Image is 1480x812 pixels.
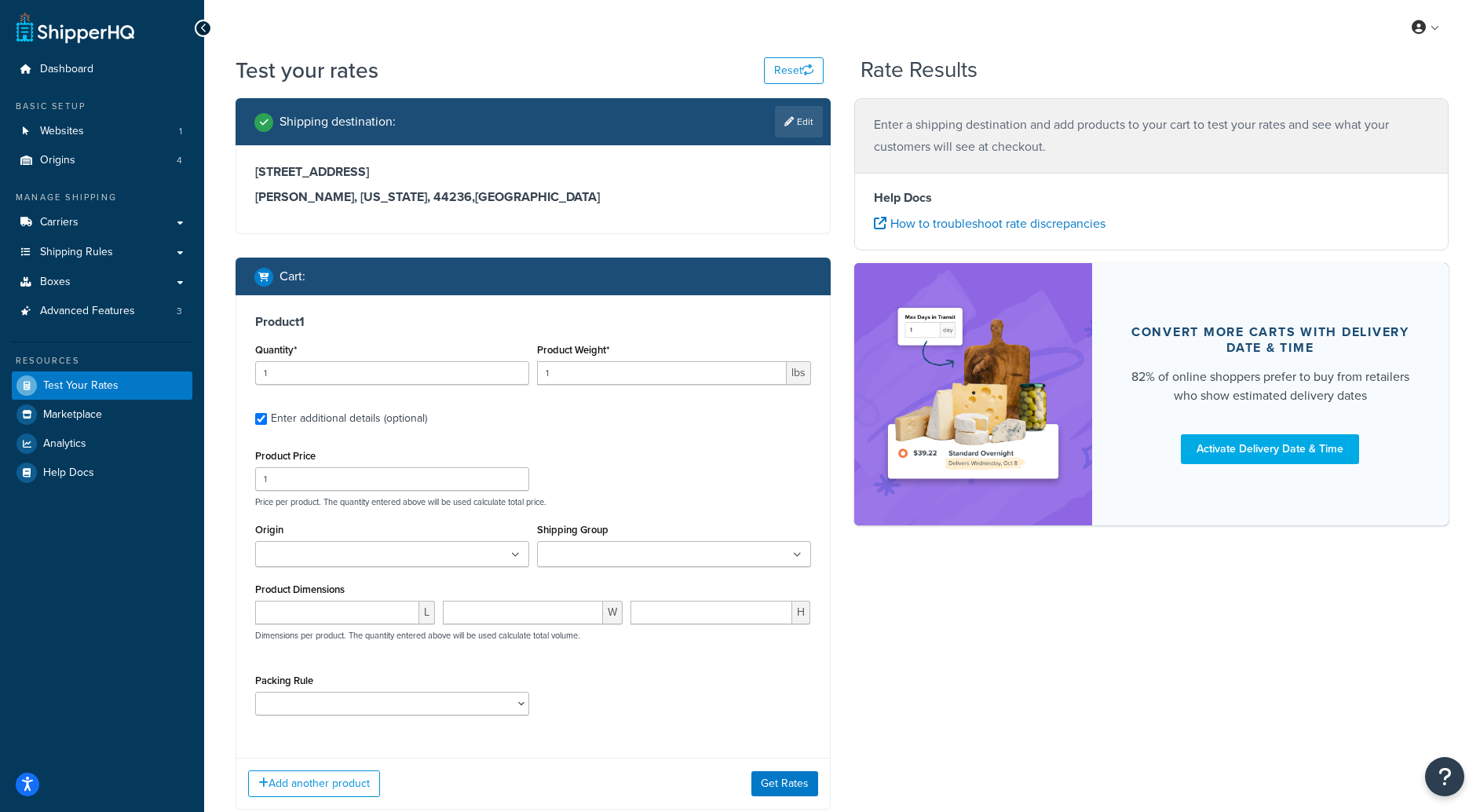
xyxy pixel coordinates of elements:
[40,125,84,138] span: Websites
[40,154,75,167] span: Origins
[43,408,102,422] span: Marketplace
[1130,324,1412,356] div: Convert more carts with delivery date & time
[271,408,427,430] div: Enter additional details (optional)
[751,771,818,796] button: Get Rates
[1181,434,1359,464] a: Activate Delivery Date & Time
[12,117,192,146] li: Websites
[236,55,378,86] h1: Test your rates
[255,314,811,330] h3: Product 1
[255,524,283,536] label: Origin
[40,246,113,259] span: Shipping Rules
[255,675,313,686] label: Packing Rule
[12,401,192,429] a: Marketplace
[12,117,192,146] a: Websites1
[12,146,192,175] a: Origins4
[43,437,86,451] span: Analytics
[255,164,811,180] h3: [STREET_ADDRESS]
[40,305,135,318] span: Advanced Features
[874,114,1430,158] p: Enter a shipping destination and add products to your cart to test your rates and see what your c...
[419,601,435,624] span: L
[255,583,345,595] label: Product Dimensions
[603,601,623,624] span: W
[12,191,192,204] div: Manage Shipping
[40,216,79,229] span: Carriers
[43,466,94,480] span: Help Docs
[764,57,824,84] button: Reset
[874,214,1105,232] a: How to troubleshoot rate discrepancies
[177,154,182,167] span: 4
[787,361,811,385] span: lbs
[251,496,815,507] p: Price per product. The quantity entered above will be used calculate total price.
[12,55,192,84] a: Dashboard
[248,770,380,797] button: Add another product
[861,58,978,82] h2: Rate Results
[874,188,1430,207] h4: Help Docs
[12,268,192,297] a: Boxes
[43,379,119,393] span: Test Your Rates
[255,361,529,385] input: 0
[12,238,192,267] a: Shipping Rules
[12,100,192,113] div: Basic Setup
[40,63,93,76] span: Dashboard
[1425,757,1464,796] button: Open Resource Center
[280,115,396,129] h2: Shipping destination :
[255,450,316,462] label: Product Price
[12,371,192,400] a: Test Your Rates
[537,361,787,385] input: 0.00
[255,189,811,205] h3: [PERSON_NAME], [US_STATE], 44236 , [GEOGRAPHIC_DATA]
[12,297,192,326] li: Advanced Features
[878,287,1069,502] img: feature-image-ddt-36eae7f7280da8017bfb280eaccd9c446f90b1fe08728e4019434db127062ab4.png
[1130,368,1412,405] div: 82% of online shoppers prefer to buy from retailers who show estimated delivery dates
[775,106,823,137] a: Edit
[537,524,608,536] label: Shipping Group
[12,297,192,326] a: Advanced Features3
[12,146,192,175] li: Origins
[40,276,71,289] span: Boxes
[12,459,192,487] a: Help Docs
[537,344,609,356] label: Product Weight*
[12,208,192,237] a: Carriers
[792,601,810,624] span: H
[12,430,192,458] a: Analytics
[12,354,192,368] div: Resources
[280,269,305,283] h2: Cart :
[251,630,580,641] p: Dimensions per product. The quantity entered above will be used calculate total volume.
[255,413,267,425] input: Enter additional details (optional)
[255,344,297,356] label: Quantity*
[177,305,182,318] span: 3
[179,125,182,138] span: 1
